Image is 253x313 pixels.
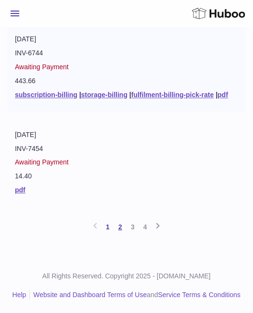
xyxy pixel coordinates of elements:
[13,291,26,299] a: Help
[101,218,114,236] a: 1
[15,35,238,49] td: [DATE]
[15,91,77,99] a: subscription-billing
[79,91,81,99] span: |
[216,91,218,99] span: |
[15,144,238,158] td: INV-7454
[218,91,228,99] a: pdf
[8,272,245,281] p: All Rights Reserved. Copyright 2025 - [DOMAIN_NAME]
[15,186,25,194] a: pdf
[15,76,238,90] td: 443.66
[15,172,238,186] td: 14.40
[114,218,126,236] a: 2
[129,91,131,99] span: |
[15,130,238,144] td: [DATE]
[30,290,240,300] li: and
[15,63,69,71] span: Awaiting Payment
[158,291,241,299] a: Service Terms & Conditions
[33,291,147,299] a: Website and Dashboard Terms of Use
[139,218,152,236] a: 4
[15,158,69,166] span: Awaiting Payment
[131,91,214,99] a: fulfilment-billing-pick-rate
[81,91,127,99] a: storage-billing
[15,49,238,63] td: INV-6744
[126,218,139,236] a: 3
